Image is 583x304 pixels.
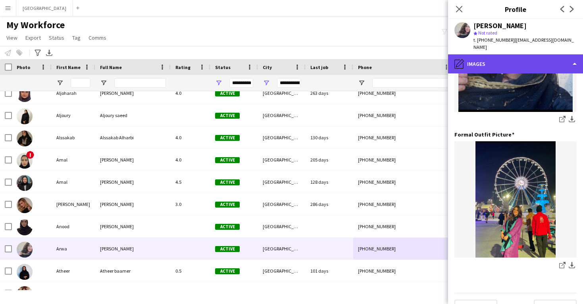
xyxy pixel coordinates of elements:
div: [GEOGRAPHIC_DATA] [258,260,306,282]
div: [GEOGRAPHIC_DATA] [258,215,306,237]
span: Not rated [478,30,497,36]
div: [GEOGRAPHIC_DATA] [258,282,306,304]
input: Full Name Filter Input [114,78,166,88]
a: Comms [85,33,110,43]
span: [PERSON_NAME] [100,179,134,185]
div: [PHONE_NUMBER] [353,193,455,215]
div: Alssakab [52,127,95,148]
div: 130 days [306,127,353,148]
span: Active [215,268,240,274]
img: Angelina Shleeva [17,197,33,213]
div: 4.0 [171,127,210,148]
div: [GEOGRAPHIC_DATA] [258,104,306,126]
span: Photo [17,64,30,70]
span: View [6,34,17,41]
span: [PERSON_NAME] [100,90,134,96]
span: [PERSON_NAME] [100,223,134,229]
span: Export [25,34,41,41]
div: [PHONE_NUMBER] [353,238,455,260]
div: Ayah [52,282,95,304]
div: Amal [52,149,95,171]
button: Open Filter Menu [56,79,63,87]
div: [GEOGRAPHIC_DATA] [258,127,306,148]
span: Phone [358,64,372,70]
button: Open Filter Menu [263,79,270,87]
div: [PHONE_NUMBER] [353,215,455,237]
div: [PHONE_NUMBER] [353,260,455,282]
div: 3.0 [171,193,210,215]
span: Status [215,64,231,70]
div: [PHONE_NUMBER] [353,104,455,126]
span: Aljoury saeed [100,112,127,118]
span: Active [215,202,240,208]
span: Status [49,34,64,41]
div: [GEOGRAPHIC_DATA] [258,193,306,215]
span: Comms [89,34,106,41]
img: Alssakab Alharbi [17,131,33,146]
span: ! [26,151,34,159]
div: 101 days [306,260,353,282]
img: Arwa Alhodaib [17,242,33,258]
div: Aljoharah [52,82,95,104]
img: 32CBAF7F-9ABE-4C43-B602-32041C3AA3AF.jpeg [454,141,577,258]
span: [PERSON_NAME] [100,157,134,163]
div: [PHONE_NUMBER] [353,127,455,148]
span: Tag [72,34,81,41]
span: Alssakab Alharbi [100,135,134,140]
span: | [EMAIL_ADDRESS][DOMAIN_NAME] [473,37,574,50]
div: [PHONE_NUMBER] [353,82,455,104]
img: Amal Alshaibani [17,153,33,169]
img: Aljoharah Binghunaim [17,86,33,102]
span: [PERSON_NAME] [100,246,134,252]
div: Arwa [52,238,95,260]
div: 4.0 [171,282,210,304]
h3: Profile [448,4,583,14]
button: [GEOGRAPHIC_DATA] [16,0,73,16]
span: Active [215,135,240,141]
div: [GEOGRAPHIC_DATA] [258,171,306,193]
div: Amal [52,171,95,193]
button: Open Filter Menu [100,79,107,87]
h3: Formal Outfit Picture [454,131,514,138]
app-action-btn: Export XLSX [44,48,54,58]
div: [PERSON_NAME] [473,22,527,29]
button: Open Filter Menu [215,79,222,87]
div: 205 days [306,149,353,171]
span: First Name [56,64,81,70]
div: 286 days [306,193,353,215]
div: [GEOGRAPHIC_DATA] [258,149,306,171]
span: Active [215,90,240,96]
div: Atheer [52,260,95,282]
a: Export [22,33,44,43]
img: Amal Khaled [17,175,33,191]
div: 0.5 [171,260,210,282]
span: Active [215,113,240,119]
div: [PHONE_NUMBER] [353,149,455,171]
img: Anood Yasser [17,219,33,235]
div: 4.5 [171,171,210,193]
div: [GEOGRAPHIC_DATA] [258,238,306,260]
div: [PERSON_NAME] [52,193,95,215]
div: 74 days [306,282,353,304]
div: [PHONE_NUMBER] [353,282,455,304]
img: Ayah Sawtari [17,286,33,302]
span: t. [PHONE_NUMBER] [473,37,515,43]
img: Atheer baamer [17,264,33,280]
div: Images [448,54,583,73]
span: Full Name [100,64,122,70]
div: 4.0 [171,149,210,171]
input: First Name Filter Input [71,78,90,88]
div: 128 days [306,171,353,193]
app-action-btn: Advanced filters [33,48,42,58]
span: Atheer baamer [100,268,131,274]
div: Anood [52,215,95,237]
span: Rating [175,64,190,70]
div: 263 days [306,82,353,104]
input: Phone Filter Input [372,78,450,88]
img: Aljoury saeed [17,108,33,124]
span: Active [215,224,240,230]
a: View [3,33,21,43]
span: My Workforce [6,19,65,31]
div: Aljoury [52,104,95,126]
a: Tag [69,33,84,43]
